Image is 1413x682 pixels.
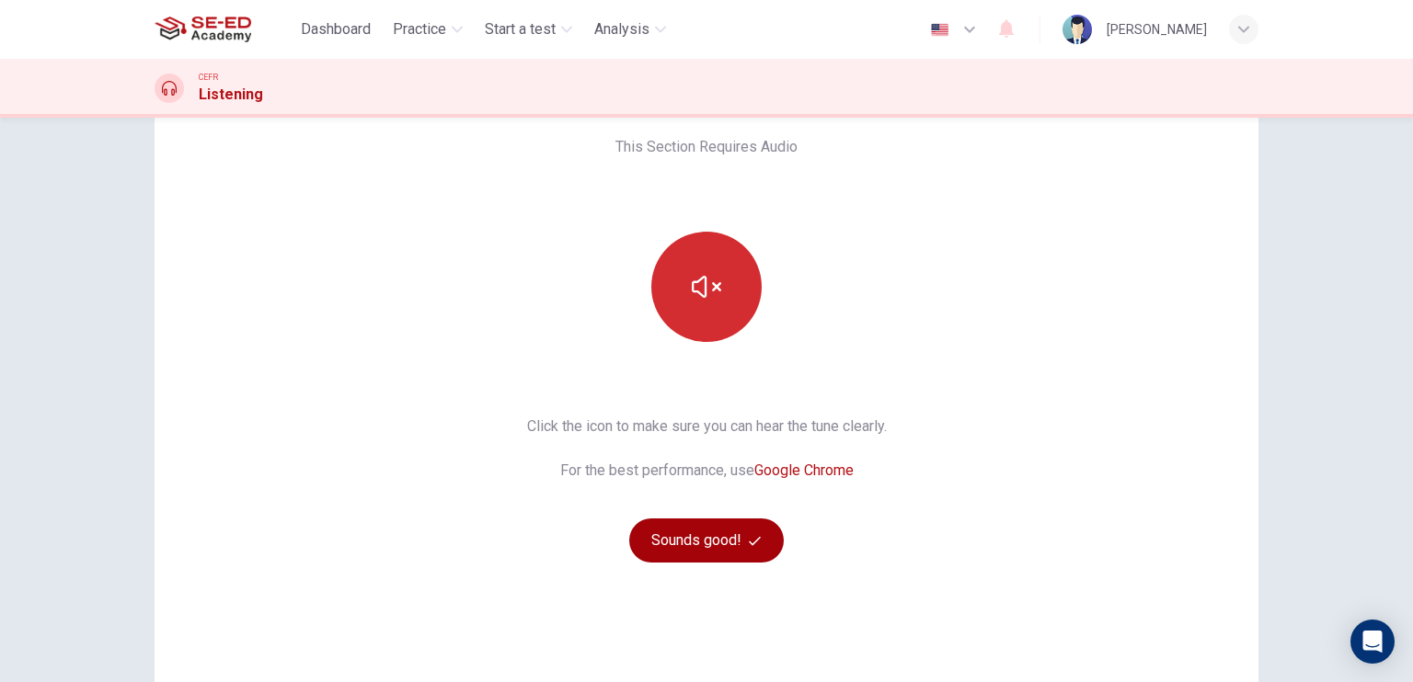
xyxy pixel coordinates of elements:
[1107,18,1207,40] div: [PERSON_NAME]
[594,18,649,40] span: Analysis
[1350,619,1395,664] div: Open Intercom Messenger
[393,18,446,40] span: Practice
[199,84,263,106] h1: Listening
[1063,15,1092,44] img: Profile picture
[155,11,251,48] img: SE-ED Academy logo
[527,415,887,438] span: Click the icon to make sure you can hear the tune clearly.
[485,18,556,40] span: Start a test
[527,460,887,482] span: For the best performance, use
[293,13,378,46] button: Dashboard
[754,461,854,479] a: Google Chrome
[155,11,293,48] a: SE-ED Academy logo
[301,18,371,40] span: Dashboard
[615,136,798,158] span: This Section Requires Audio
[587,13,673,46] button: Analysis
[629,518,784,563] button: Sounds good!
[385,13,470,46] button: Practice
[199,71,218,84] span: CEFR
[477,13,580,46] button: Start a test
[928,23,951,37] img: en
